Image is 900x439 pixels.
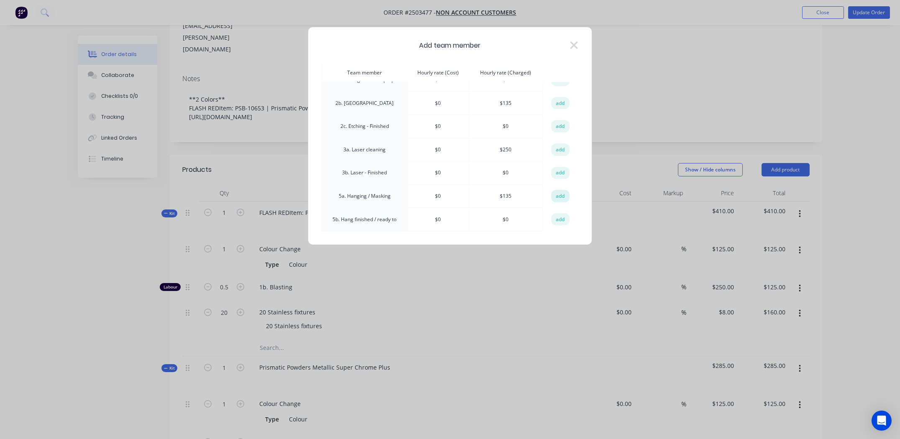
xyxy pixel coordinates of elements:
td: $ 0 [407,231,469,254]
td: 5b. Hang finished / ready to [322,208,408,231]
td: 5a. Hanging / Masking [322,184,408,208]
td: $ 375 [469,231,542,254]
td: $ 250 [469,138,542,161]
td: $ 135 [469,184,542,208]
td: 3b. Laser - Finished [322,161,408,185]
td: $ 0 [407,161,469,185]
button: add [551,97,570,110]
th: Hourly rate (Charged) [469,64,542,82]
th: action [542,64,578,82]
button: add [551,120,570,133]
td: $ 0 [469,161,542,185]
td: $ 0 [407,92,469,115]
span: Add team member [419,41,481,51]
button: add [551,143,570,156]
div: Open Intercom Messenger [872,411,892,431]
th: Team member [322,64,408,82]
td: $ 0 [407,115,469,138]
td: $ 0 [469,115,542,138]
td: 7a. Powder - Dark [322,231,408,254]
button: add [551,213,570,226]
button: add [551,190,570,202]
td: 2b. [GEOGRAPHIC_DATA] [322,92,408,115]
button: add [551,167,570,179]
th: Hourly rate (Cost) [407,64,469,82]
td: $ 0 [407,138,469,161]
td: 2c. Etching - Finished [322,115,408,138]
td: $ 135 [469,92,542,115]
td: $ 0 [407,184,469,208]
td: 3a. Laser cleaning [322,138,408,161]
td: $ 0 [469,208,542,231]
td: $ 0 [407,208,469,231]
